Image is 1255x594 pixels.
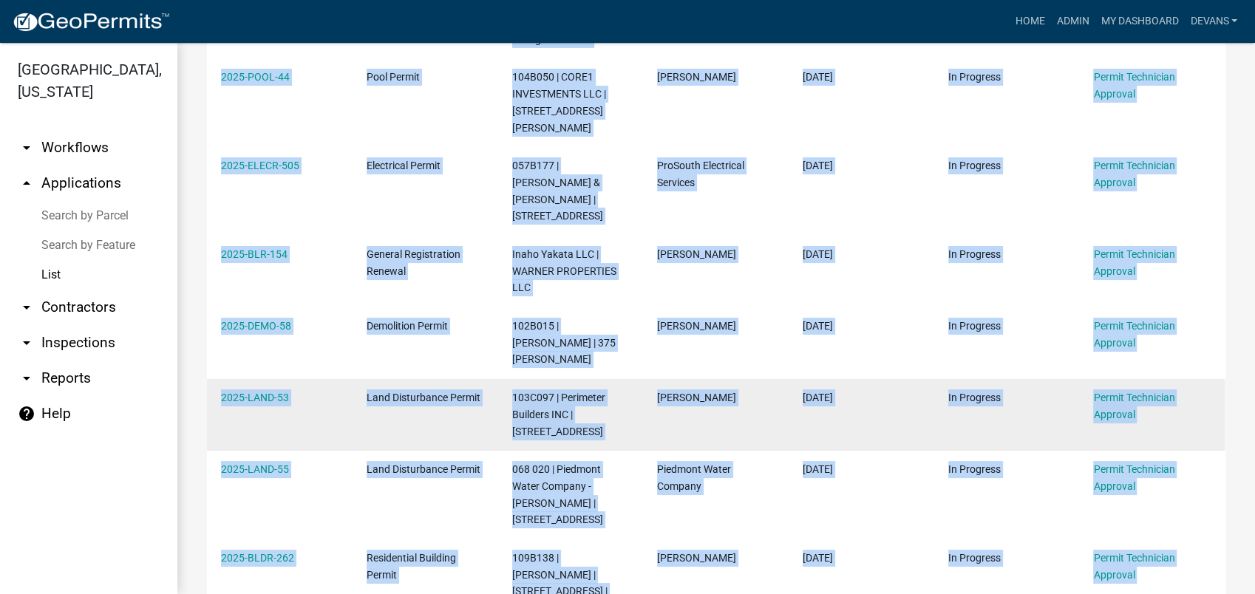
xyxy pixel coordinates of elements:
[221,463,289,475] a: 2025-LAND-55
[1093,552,1174,581] a: Permit Technician Approval
[512,160,603,222] span: 057B177 | CRAVER HASCO & KATHRYN | 105 W BEAR CREEK RD
[657,320,736,332] span: harris
[1093,71,1174,100] a: Permit Technician Approval
[803,552,833,564] span: 08/23/2025
[803,71,833,83] span: 09/09/2025
[1184,7,1243,35] a: devans
[512,320,616,366] span: 102B015 | MCMICHAEL DANA J | 375 Ternnyson Knoll
[367,248,460,277] span: General Registration Renewal
[367,71,420,83] span: Pool Permit
[1093,248,1174,277] a: Permit Technician Approval
[512,71,606,133] span: 104B050 | CORE1 INVESTMENTS LLC | 144 COLLIS CIR
[512,392,605,437] span: 103C097 | Perimeter Builders INC | 123 CAPE VIEW LN
[657,392,736,403] span: Shane Robbins
[948,392,1001,403] span: In Progress
[221,160,299,171] a: 2025-ELECR-505
[367,320,448,332] span: Demolition Permit
[1009,7,1050,35] a: Home
[367,160,441,171] span: Electrical Permit
[1050,7,1095,35] a: Admin
[803,463,833,475] span: 09/03/2025
[948,552,1001,564] span: In Progress
[512,248,616,294] span: Inaho Yakata LLC | WARNER PROPERTIES LLC
[948,71,1001,83] span: In Progress
[1093,320,1174,349] a: Permit Technician Approval
[221,320,291,332] a: 2025-DEMO-58
[657,463,731,492] span: Piedmont Water Company
[803,248,833,260] span: 09/07/2025
[803,160,833,171] span: 09/09/2025
[803,392,833,403] span: 09/05/2025
[803,320,833,332] span: 09/06/2025
[367,552,456,581] span: Residential Building Permit
[1093,463,1174,492] a: Permit Technician Approval
[18,405,35,423] i: help
[657,71,736,83] span: Jake Robertson
[657,160,744,188] span: ProSouth Electrical Services
[18,139,35,157] i: arrow_drop_down
[18,334,35,352] i: arrow_drop_down
[948,248,1001,260] span: In Progress
[221,248,288,260] a: 2025-BLR-154
[18,298,35,316] i: arrow_drop_down
[18,369,35,387] i: arrow_drop_down
[221,392,289,403] a: 2025-LAND-53
[221,71,290,83] a: 2025-POOL-44
[221,552,294,564] a: 2025-BLDR-262
[948,463,1001,475] span: In Progress
[1093,392,1174,420] a: Permit Technician Approval
[948,320,1001,332] span: In Progress
[948,160,1001,171] span: In Progress
[657,552,736,564] span: Gustavo Vargas
[1093,160,1174,188] a: Permit Technician Approval
[657,248,736,260] span: Miaoying Wu
[512,463,603,525] span: 068 020 | Piedmont Water Company - Mark Pittard | 190 HARMONY RD
[367,463,480,475] span: Land Disturbance Permit
[367,392,480,403] span: Land Disturbance Permit
[18,174,35,192] i: arrow_drop_up
[1095,7,1184,35] a: My Dashboard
